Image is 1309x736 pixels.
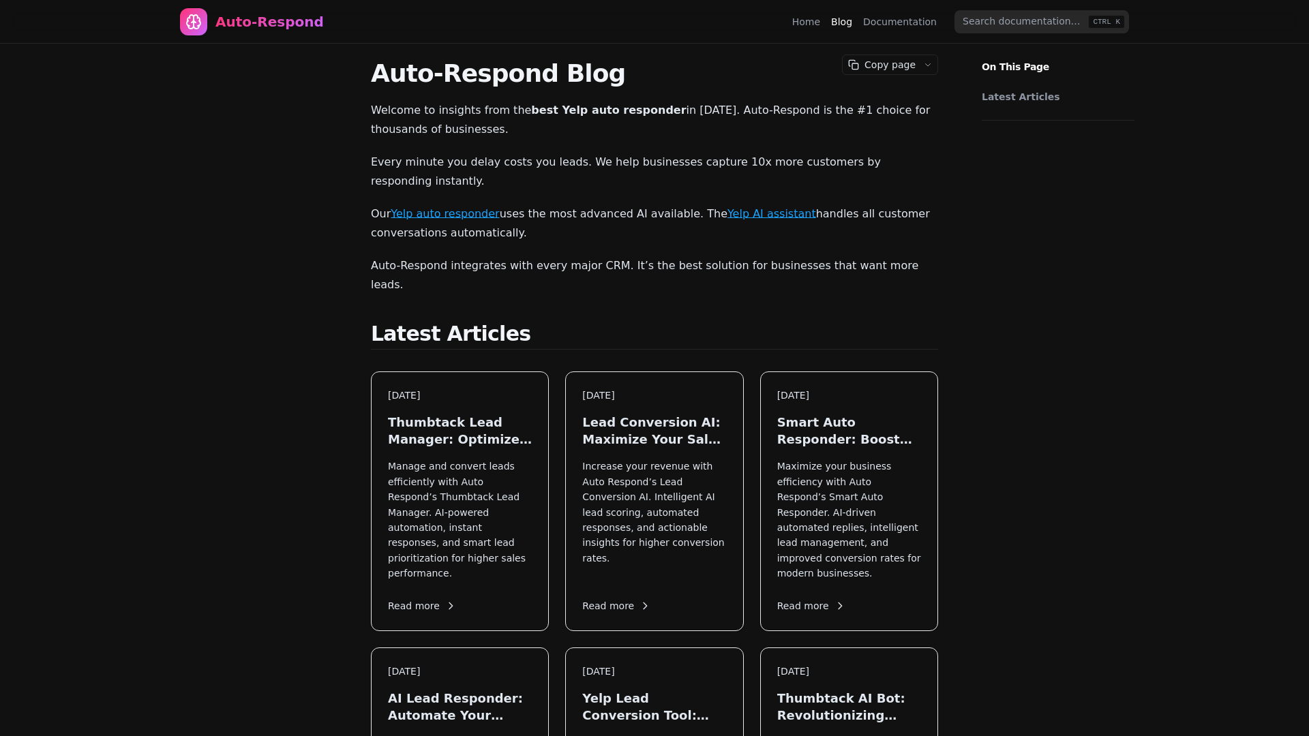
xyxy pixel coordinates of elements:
[777,459,921,581] p: Maximize your business efficiency with Auto Respond’s Smart Auto Responder. AI-driven automated r...
[727,207,816,220] a: Yelp AI assistant
[531,104,686,117] strong: best Yelp auto responder
[777,690,921,724] h3: Thumbtack AI Bot: Revolutionizing Lead Generation
[863,15,937,29] a: Documentation
[582,414,726,448] h3: Lead Conversion AI: Maximize Your Sales in [DATE]
[582,459,726,581] p: Increase your revenue with Auto Respond’s Lead Conversion AI. Intelligent AI lead scoring, automa...
[388,459,532,581] p: Manage and convert leads efficiently with Auto Respond’s Thumbtack Lead Manager. AI-powered autom...
[388,664,532,679] div: [DATE]
[777,414,921,448] h3: Smart Auto Responder: Boost Your Lead Engagement in [DATE]
[371,256,938,294] p: Auto-Respond integrates with every major CRM. It’s the best solution for businesses that want mor...
[760,371,938,631] a: [DATE]Smart Auto Responder: Boost Your Lead Engagement in [DATE]Maximize your business efficiency...
[371,153,938,191] p: Every minute you delay costs you leads. We help businesses capture 10x more customers by respondi...
[777,664,921,679] div: [DATE]
[388,388,532,403] div: [DATE]
[792,15,820,29] a: Home
[215,12,324,31] div: Auto-Respond
[954,10,1129,33] input: Search documentation…
[831,15,852,29] a: Blog
[391,207,499,220] a: Yelp auto responder
[371,322,938,350] h2: Latest Articles
[843,55,918,74] button: Copy page
[371,371,549,631] a: [DATE]Thumbtack Lead Manager: Optimize Your Leads in [DATE]Manage and convert leads efficiently w...
[180,8,324,35] a: Home page
[388,414,532,448] h3: Thumbtack Lead Manager: Optimize Your Leads in [DATE]
[371,60,938,87] h1: Auto-Respond Blog
[388,690,532,724] h3: AI Lead Responder: Automate Your Sales in [DATE]
[777,599,845,613] span: Read more
[371,204,938,243] p: Our uses the most advanced AI available. The handles all customer conversations automatically.
[982,90,1128,104] a: Latest Articles
[388,599,456,613] span: Read more
[565,371,743,631] a: [DATE]Lead Conversion AI: Maximize Your Sales in [DATE]Increase your revenue with Auto Respond’s ...
[777,388,921,403] div: [DATE]
[582,388,726,403] div: [DATE]
[582,599,650,613] span: Read more
[582,664,726,679] div: [DATE]
[971,44,1145,74] p: On This Page
[371,101,938,139] p: Welcome to insights from the in [DATE]. Auto-Respond is the #1 choice for thousands of businesses.
[582,690,726,724] h3: Yelp Lead Conversion Tool: Maximize Local Leads in [DATE]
